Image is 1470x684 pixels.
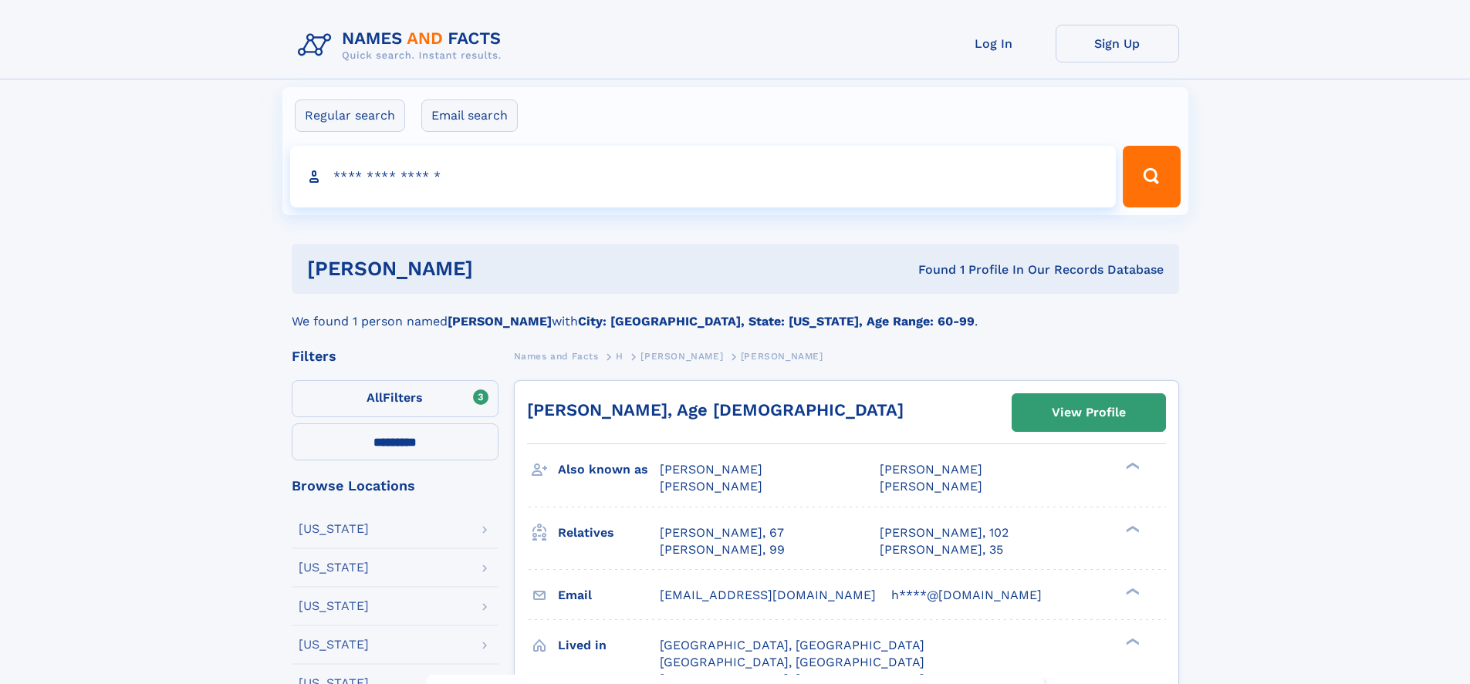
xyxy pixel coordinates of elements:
[558,520,660,546] h3: Relatives
[558,457,660,483] h3: Also known as
[1122,586,1141,596] div: ❯
[307,259,696,278] h1: [PERSON_NAME]
[292,349,498,363] div: Filters
[616,351,623,362] span: H
[290,146,1117,207] input: search input
[292,294,1179,331] div: We found 1 person named with .
[660,588,876,602] span: [EMAIL_ADDRESS][DOMAIN_NAME]
[299,639,369,651] div: [US_STATE]
[299,523,369,535] div: [US_STATE]
[299,561,369,574] div: [US_STATE]
[292,479,498,493] div: Browse Locations
[1122,461,1141,471] div: ❯
[660,462,762,477] span: [PERSON_NAME]
[660,638,924,652] span: [GEOGRAPHIC_DATA], [GEOGRAPHIC_DATA]
[1012,394,1165,431] a: View Profile
[660,541,785,558] a: [PERSON_NAME], 99
[660,655,924,669] span: [GEOGRAPHIC_DATA], [GEOGRAPHIC_DATA]
[295,99,405,132] label: Regular search
[527,400,904,419] a: [PERSON_NAME], Age [DEMOGRAPHIC_DATA]
[741,351,823,362] span: [PERSON_NAME]
[1122,636,1141,646] div: ❯
[660,524,784,541] a: [PERSON_NAME], 67
[932,25,1056,62] a: Log In
[640,346,723,366] a: [PERSON_NAME]
[514,346,599,366] a: Names and Facts
[880,462,982,477] span: [PERSON_NAME]
[880,479,982,494] span: [PERSON_NAME]
[616,346,623,366] a: H
[558,632,660,659] h3: Lived in
[292,380,498,417] label: Filters
[1122,524,1141,534] div: ❯
[421,99,518,132] label: Email search
[660,479,762,494] span: [PERSON_NAME]
[695,261,1164,278] div: Found 1 Profile In Our Records Database
[578,314,975,329] b: City: [GEOGRAPHIC_DATA], State: [US_STATE], Age Range: 60-99
[299,600,369,612] div: [US_STATE]
[448,314,552,329] b: [PERSON_NAME]
[1123,146,1180,207] button: Search Button
[367,390,383,405] span: All
[292,25,514,66] img: Logo Names and Facts
[880,524,1009,541] a: [PERSON_NAME], 102
[1052,395,1126,430] div: View Profile
[880,541,1003,558] a: [PERSON_NAME], 35
[640,351,723,362] span: [PERSON_NAME]
[558,582,660,608] h3: Email
[1056,25,1179,62] a: Sign Up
